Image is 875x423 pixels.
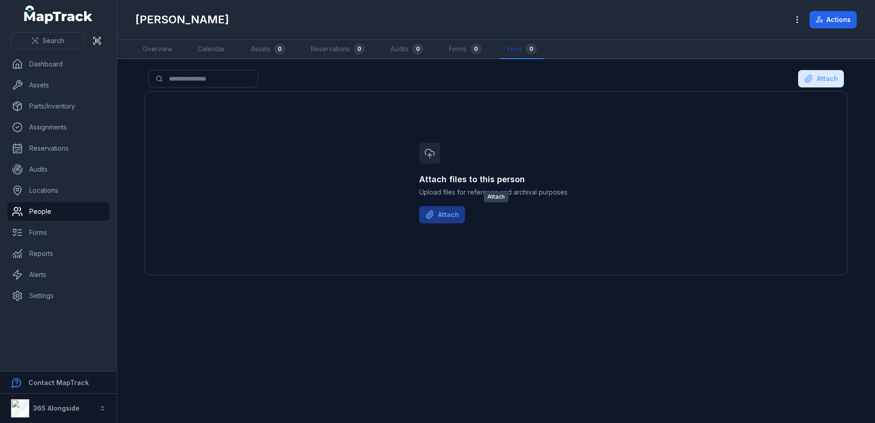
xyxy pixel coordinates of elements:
[7,97,109,115] a: Parts/Inventory
[24,5,93,24] a: MapTrack
[7,55,109,73] a: Dashboard
[7,160,109,179] a: Audits
[135,12,229,27] h1: [PERSON_NAME]
[7,266,109,284] a: Alerts
[419,206,465,223] button: Attach
[419,173,573,186] h3: Attach files to this person
[412,43,423,54] div: 0
[33,404,80,412] strong: 365 Alongside
[7,76,109,94] a: Assets
[243,40,292,59] a: Assets0
[11,32,85,49] button: Search
[28,379,89,386] strong: Contact MapTrack
[419,188,573,197] span: Upload files for reference and archival purposes.
[43,36,64,45] span: Search
[383,40,431,59] a: Audits0
[7,244,109,263] a: Reports
[274,43,285,54] div: 0
[354,43,365,54] div: 0
[442,40,489,59] a: Forms0
[810,11,857,28] button: Actions
[7,181,109,200] a: Locations
[470,43,481,54] div: 0
[7,223,109,242] a: Forms
[798,70,844,87] button: Attach
[500,40,544,59] a: Files0
[7,287,109,305] a: Settings
[7,139,109,157] a: Reservations
[135,40,179,59] a: Overview
[526,43,537,54] div: 0
[7,118,109,136] a: Assignments
[190,40,232,59] a: Calendar
[303,40,372,59] a: Reservations0
[484,191,508,202] span: Attach
[7,202,109,221] a: People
